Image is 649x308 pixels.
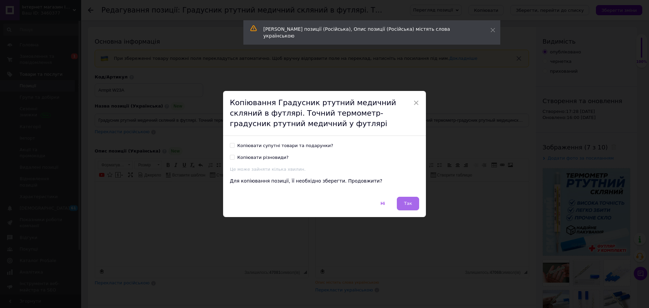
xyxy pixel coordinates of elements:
[237,155,289,161] div: Копіювати різновиди?
[237,143,333,149] div: Копіювати супутні товари та подарунки?
[397,197,419,210] button: Так
[374,197,392,210] button: Ні
[230,167,306,172] span: Це може зайняти кілька хвилин.
[263,26,474,39] div: [PERSON_NAME] позиції (Російська), Опис позиції (Російська) містять слова українською
[223,91,426,136] div: Копіювання Градусник ртутний медичний скляний в футлярі. Точний термометр-градусник ртутний медич...
[404,201,412,206] span: Так
[381,201,385,206] span: Ні
[413,97,419,109] span: ×
[230,178,419,185] div: Для копіювання позиції, її необхідно зберегти. Продовжити?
